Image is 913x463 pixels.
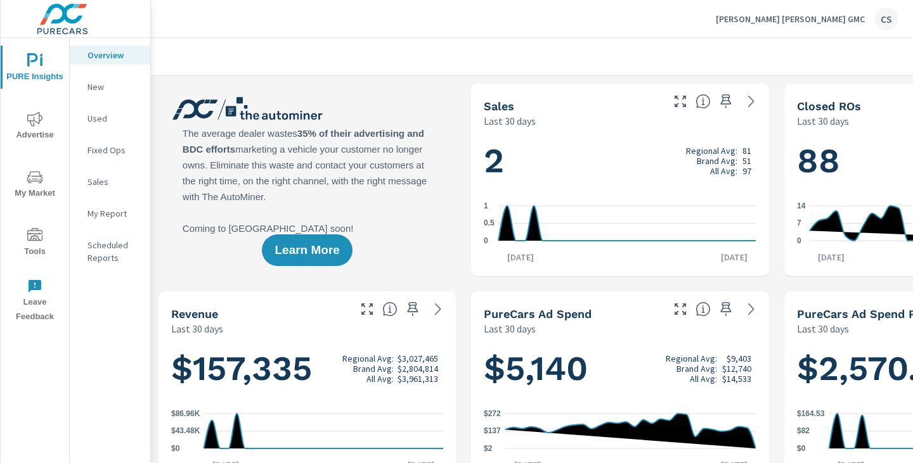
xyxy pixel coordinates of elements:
[171,444,180,453] text: $0
[357,299,377,319] button: Make Fullscreen
[484,307,592,320] h5: PureCars Ad Spend
[398,364,438,374] p: $2,804,814
[4,53,65,84] span: PURE Insights
[809,251,853,263] p: [DATE]
[797,444,806,453] text: $0
[171,321,223,336] p: Last 30 days
[171,347,443,390] h1: $157,335
[797,219,801,228] text: 7
[741,299,761,319] a: See more details in report
[716,91,736,111] span: Save this to your personalized report
[87,144,140,156] p: Fixed Ops
[171,307,218,320] h5: Revenue
[666,353,717,364] p: Regional Avg:
[710,166,737,176] p: All Avg:
[670,91,690,111] button: Make Fullscreen
[484,321,536,336] p: Last 30 days
[428,299,448,319] a: See more details in report
[498,251,543,263] p: [DATE]
[4,279,65,324] span: Leave Feedback
[1,38,69,329] div: nav menu
[484,236,488,245] text: 0
[690,374,717,384] p: All Avg:
[70,236,150,267] div: Scheduled Reports
[87,239,140,264] p: Scheduled Reports
[484,219,495,228] text: 0.5
[484,201,488,210] text: 1
[382,301,398,317] span: Total sales revenue over the selected date range. [Source: This data is sourced from the dealer’s...
[741,91,761,111] a: See more details in report
[484,444,493,453] text: $2
[87,175,140,188] p: Sales
[70,141,150,160] div: Fixed Ops
[716,299,736,319] span: Save this to your personalized report
[70,109,150,128] div: Used
[797,321,849,336] p: Last 30 days
[797,427,810,436] text: $82
[797,201,806,210] text: 14
[797,409,825,418] text: $164.53
[697,156,737,166] p: Brand Avg:
[87,49,140,61] p: Overview
[484,347,756,390] h1: $5,140
[4,111,65,143] span: Advertise
[484,139,756,182] h1: 2
[353,364,394,374] p: Brand Avg:
[275,244,339,256] span: Learn More
[722,364,751,374] p: $12,740
[87,207,140,220] p: My Report
[4,170,65,201] span: My Market
[366,374,394,384] p: All Avg:
[87,80,140,93] p: New
[398,374,438,384] p: $3,961,313
[797,236,801,245] text: 0
[797,113,849,129] p: Last 30 days
[171,427,200,436] text: $43.48K
[484,409,501,418] text: $272
[484,99,514,113] h5: Sales
[686,146,737,156] p: Regional Avg:
[727,353,751,364] p: $9,403
[403,299,423,319] span: Save this to your personalized report
[696,301,711,317] span: Total cost of media for all PureCars channels for the selected dealership group over the selected...
[4,228,65,259] span: Tools
[742,166,751,176] p: 97
[797,99,861,113] h5: Closed ROs
[70,204,150,223] div: My Report
[875,8,898,30] div: CS
[342,353,394,364] p: Regional Avg:
[484,426,501,435] text: $137
[716,13,865,25] p: [PERSON_NAME] [PERSON_NAME] GMC
[670,299,690,319] button: Make Fullscreen
[742,156,751,166] p: 51
[722,374,751,384] p: $14,533
[87,112,140,125] p: Used
[484,113,536,129] p: Last 30 days
[398,353,438,364] p: $3,027,465
[171,409,200,418] text: $86.96K
[70,77,150,96] div: New
[696,94,711,109] span: Number of vehicles sold by the dealership over the selected date range. [Source: This data is sou...
[742,146,751,156] p: 81
[70,172,150,191] div: Sales
[677,364,717,374] p: Brand Avg:
[70,46,150,65] div: Overview
[712,251,756,263] p: [DATE]
[262,234,352,266] button: Learn More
